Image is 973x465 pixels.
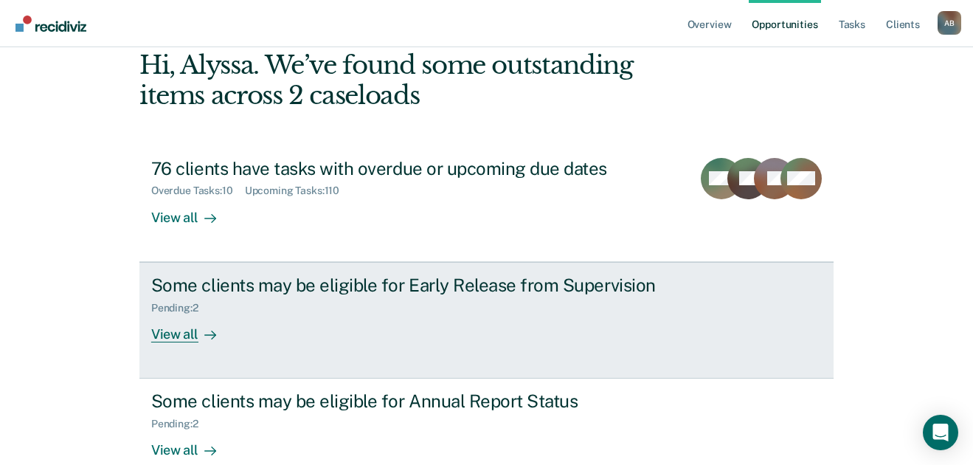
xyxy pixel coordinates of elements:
a: 76 clients have tasks with overdue or upcoming due datesOverdue Tasks:10Upcoming Tasks:110View all [139,146,834,262]
div: Some clients may be eligible for Annual Report Status [151,390,669,412]
div: Open Intercom Messenger [923,415,958,450]
a: Some clients may be eligible for Early Release from SupervisionPending:2View all [139,262,834,379]
div: 76 clients have tasks with overdue or upcoming due dates [151,158,669,179]
img: Recidiviz [15,15,86,32]
div: Upcoming Tasks : 110 [245,185,352,197]
div: View all [151,430,234,459]
div: Pending : 2 [151,418,210,430]
button: Profile dropdown button [938,11,961,35]
div: Pending : 2 [151,302,210,314]
div: View all [151,314,234,342]
div: Overdue Tasks : 10 [151,185,245,197]
div: Hi, Alyssa. We’ve found some outstanding items across 2 caseloads [139,50,695,111]
div: View all [151,197,234,226]
div: Some clients may be eligible for Early Release from Supervision [151,275,669,296]
div: A B [938,11,961,35]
